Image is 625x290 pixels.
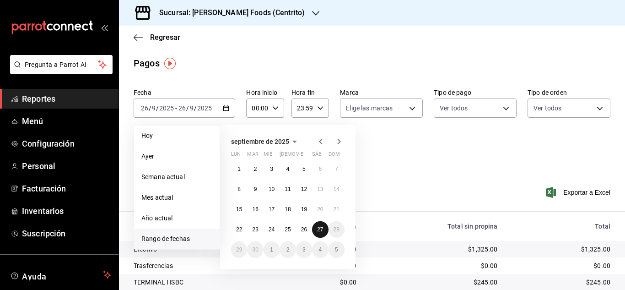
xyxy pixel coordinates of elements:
span: / [194,104,197,112]
button: Regresar [134,33,180,42]
abbr: 18 de septiembre de 2025 [285,206,291,213]
div: Total sin propina [371,223,497,230]
label: Fecha [134,89,235,96]
input: -- [140,104,149,112]
abbr: jueves [280,151,334,161]
abbr: 2 de septiembre de 2025 [254,166,257,172]
button: 21 de septiembre de 2025 [329,201,345,218]
abbr: 22 de septiembre de 2025 [236,226,242,233]
label: Marca [340,89,423,96]
abbr: 5 de octubre de 2025 [335,246,338,253]
div: TERMINAL HSBC [134,278,274,287]
abbr: 28 de septiembre de 2025 [334,226,339,233]
span: Exportar a Excel [548,187,610,198]
abbr: 4 de septiembre de 2025 [286,166,290,172]
span: Pregunta a Parrot AI [25,60,98,70]
abbr: 6 de septiembre de 2025 [318,166,322,172]
abbr: 25 de septiembre de 2025 [285,226,291,233]
button: 19 de septiembre de 2025 [296,201,312,218]
abbr: 16 de septiembre de 2025 [252,206,258,213]
div: Total [512,223,610,230]
abbr: miércoles [264,151,272,161]
button: 5 de octubre de 2025 [329,241,345,258]
span: Reportes [22,93,111,105]
input: -- [151,104,156,112]
span: Semana actual [141,172,212,182]
span: / [186,104,189,112]
button: 7 de septiembre de 2025 [329,161,345,177]
abbr: 17 de septiembre de 2025 [269,206,275,213]
div: $1,325.00 [512,245,610,254]
span: - [175,104,177,112]
abbr: 21 de septiembre de 2025 [334,206,339,213]
span: / [149,104,151,112]
span: Ayuda [22,269,99,280]
input: ---- [159,104,174,112]
div: Pagos [134,56,160,70]
abbr: 14 de septiembre de 2025 [334,186,339,192]
button: 18 de septiembre de 2025 [280,201,296,218]
button: 2 de octubre de 2025 [280,241,296,258]
abbr: lunes [231,151,241,161]
button: Pregunta a Parrot AI [10,55,113,74]
button: 29 de septiembre de 2025 [231,241,247,258]
abbr: 19 de septiembre de 2025 [301,206,307,213]
button: 26 de septiembre de 2025 [296,221,312,238]
abbr: 9 de septiembre de 2025 [254,186,257,192]
button: 22 de septiembre de 2025 [231,221,247,238]
button: 11 de septiembre de 2025 [280,181,296,197]
abbr: martes [247,151,258,161]
abbr: 24 de septiembre de 2025 [269,226,275,233]
button: 27 de septiembre de 2025 [312,221,328,238]
abbr: 23 de septiembre de 2025 [252,226,258,233]
label: Hora fin [291,89,329,96]
abbr: 7 de septiembre de 2025 [335,166,338,172]
button: 10 de septiembre de 2025 [264,181,280,197]
a: Pregunta a Parrot AI [6,66,113,76]
span: Ver todos [533,104,561,113]
span: Menú [22,115,111,127]
img: Tooltip marker [164,58,176,69]
button: 3 de octubre de 2025 [296,241,312,258]
span: Ver todos [440,104,468,113]
span: Facturación [22,182,111,195]
button: 1 de octubre de 2025 [264,241,280,258]
button: 17 de septiembre de 2025 [264,201,280,218]
abbr: 10 de septiembre de 2025 [269,186,275,192]
abbr: 3 de septiembre de 2025 [270,166,273,172]
span: Inventarios [22,205,111,217]
button: 16 de septiembre de 2025 [247,201,263,218]
span: Hoy [141,131,212,141]
button: 4 de septiembre de 2025 [280,161,296,177]
abbr: 3 de octubre de 2025 [302,246,306,253]
abbr: 5 de septiembre de 2025 [302,166,306,172]
h3: Sucursal: [PERSON_NAME] Foods (Centrito) [152,7,305,18]
button: 15 de septiembre de 2025 [231,201,247,218]
button: 5 de septiembre de 2025 [296,161,312,177]
label: Tipo de orden [528,89,610,96]
abbr: 4 de octubre de 2025 [318,246,322,253]
button: 6 de septiembre de 2025 [312,161,328,177]
div: Trasferencias [134,261,274,270]
button: 3 de septiembre de 2025 [264,161,280,177]
button: 28 de septiembre de 2025 [329,221,345,238]
button: septiembre de 2025 [231,136,300,147]
button: 2 de septiembre de 2025 [247,161,263,177]
abbr: viernes [296,151,303,161]
button: 12 de septiembre de 2025 [296,181,312,197]
abbr: 15 de septiembre de 2025 [236,206,242,213]
abbr: 30 de septiembre de 2025 [252,246,258,253]
span: Año actual [141,213,212,223]
div: $245.00 [371,278,497,287]
span: Mes actual [141,193,212,202]
abbr: 1 de septiembre de 2025 [237,166,241,172]
abbr: 26 de septiembre de 2025 [301,226,307,233]
button: 4 de octubre de 2025 [312,241,328,258]
span: Personal [22,160,111,172]
abbr: 13 de septiembre de 2025 [317,186,323,192]
div: $245.00 [512,278,610,287]
button: 30 de septiembre de 2025 [247,241,263,258]
span: Rango de fechas [141,234,212,244]
button: 14 de septiembre de 2025 [329,181,345,197]
div: $1,325.00 [371,245,497,254]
